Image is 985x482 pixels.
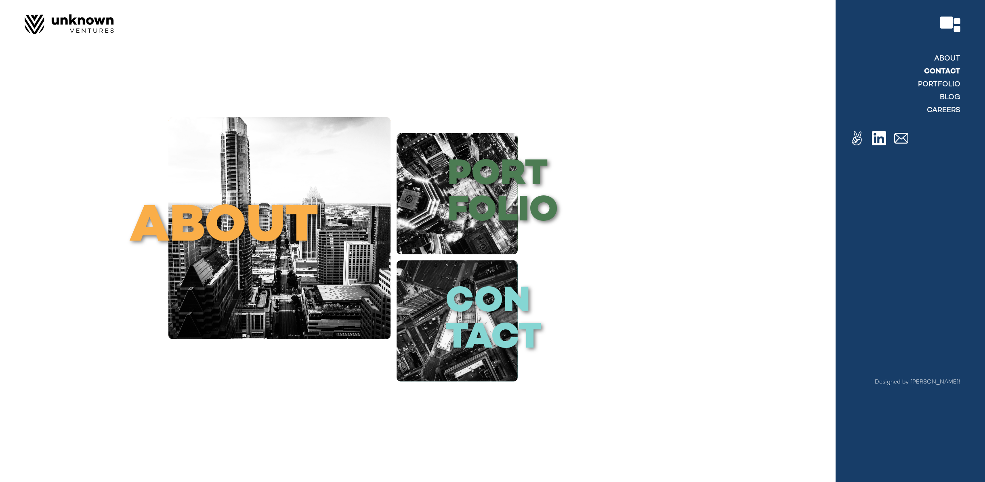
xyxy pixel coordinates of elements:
[894,131,908,145] img: Image of a white email logo
[850,131,864,145] img: Image of the AngelList logo
[927,106,960,115] a: Careers
[940,93,960,103] a: blog
[872,131,886,145] img: Image of a Linkedin logo
[934,54,960,64] a: About
[924,67,960,77] a: contact
[918,80,960,90] a: Portfolio
[25,14,114,34] img: Image of Unknown Ventures Logo.
[875,378,960,386] a: Designed by [PERSON_NAME]!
